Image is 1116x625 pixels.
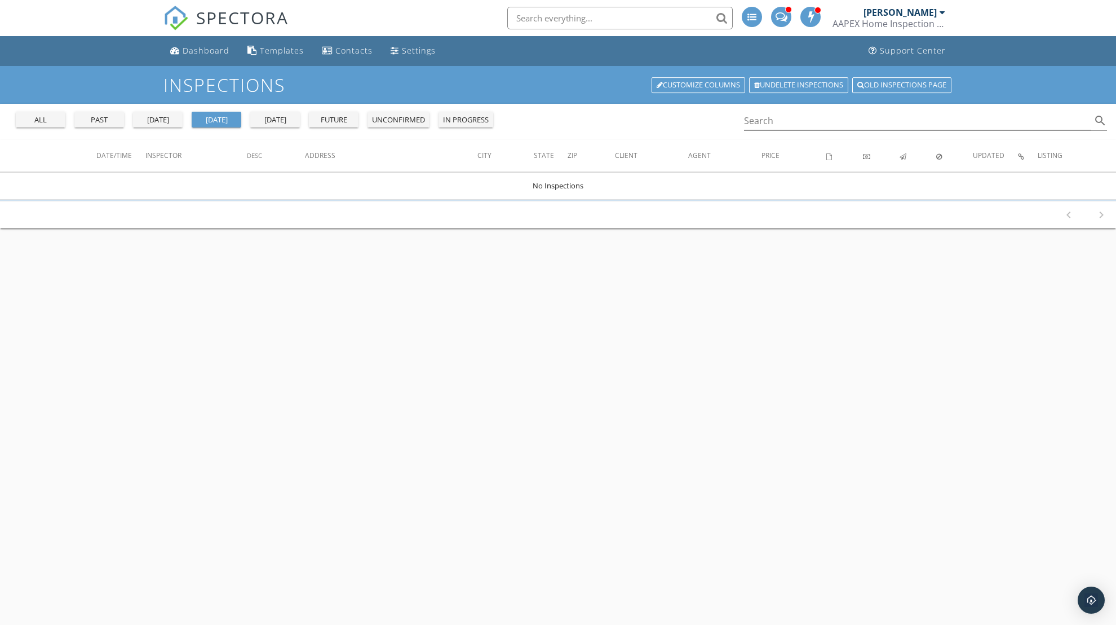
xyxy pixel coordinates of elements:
[880,45,946,56] div: Support Center
[749,77,848,93] a: Undelete inspections
[936,140,973,171] th: Canceled: Not sorted.
[1038,151,1062,160] span: Listing
[196,6,289,29] span: SPECTORA
[79,115,119,126] div: past
[372,115,425,126] div: unconfirmed
[163,75,953,95] h1: Inspections
[761,140,826,171] th: Price: Not sorted.
[864,41,950,61] a: Support Center
[568,140,615,171] th: Zip: Not sorted.
[247,151,262,160] span: Desc
[196,115,237,126] div: [DATE]
[534,151,554,160] span: State
[826,140,863,171] th: Agreements signed: Not sorted.
[133,112,183,127] button: [DATE]
[145,151,181,160] span: Inspector
[477,151,491,160] span: City
[652,77,745,93] a: Customize Columns
[1093,114,1107,127] i: search
[688,151,711,160] span: Agent
[863,7,937,18] div: [PERSON_NAME]
[145,140,246,171] th: Inspector: Not sorted.
[250,112,300,127] button: [DATE]
[166,41,234,61] a: Dashboard
[852,77,951,93] a: Old inspections page
[247,140,305,171] th: Desc: Not sorted.
[163,15,289,39] a: SPECTORA
[183,45,229,56] div: Dashboard
[138,115,178,126] div: [DATE]
[832,18,945,29] div: AAPEX Home Inspection Services
[615,140,688,171] th: Client: Not sorted.
[900,140,936,171] th: Published: Not sorted.
[20,115,61,126] div: all
[443,115,489,126] div: in progress
[96,140,145,171] th: Date/Time: Not sorted.
[309,112,358,127] button: future
[163,6,188,30] img: The Best Home Inspection Software - Spectora
[534,140,568,171] th: State: Not sorted.
[439,112,493,127] button: in progress
[744,112,1091,130] input: Search
[317,41,377,61] a: Contacts
[1038,140,1116,171] th: Listing: Not sorted.
[255,115,295,126] div: [DATE]
[192,112,241,127] button: [DATE]
[335,45,373,56] div: Contacts
[243,41,308,61] a: Templates
[260,45,304,56] div: Templates
[973,151,1004,160] span: Updated
[367,112,429,127] button: unconfirmed
[305,151,335,160] span: Address
[1018,140,1038,171] th: Inspection Details: Not sorted.
[507,7,733,29] input: Search everything...
[761,151,780,160] span: Price
[96,151,132,160] span: Date/Time
[16,112,65,127] button: all
[1078,587,1105,614] div: Open Intercom Messenger
[402,45,436,56] div: Settings
[74,112,124,127] button: past
[863,140,900,171] th: Paid: Not sorted.
[973,140,1018,171] th: Updated: Not sorted.
[305,140,477,171] th: Address: Not sorted.
[386,41,440,61] a: Settings
[477,140,534,171] th: City: Not sorted.
[568,151,577,160] span: Zip
[615,151,637,160] span: Client
[688,140,761,171] th: Agent: Not sorted.
[313,115,354,126] div: future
